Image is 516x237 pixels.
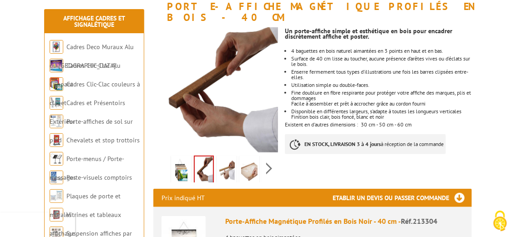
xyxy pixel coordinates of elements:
div: Porte-Affiche Magnétique Profilés en Bois Noir - 40 cm - [225,216,464,227]
span: Réf.213304 [401,217,437,226]
a: Porte-affiches de sol sur pied [50,117,133,144]
p: Finition bois clair, bois foncé, blanc et noir [291,114,472,120]
a: Porte-visuels comptoirs [66,173,132,182]
li: Utilisation simple ou double-faces. [291,82,472,88]
li: 4 baguettes en bois naturel aimantées en 3 points en haut et en bas. [291,48,472,54]
a: Cadres et Présentoirs Extérieur [50,99,125,126]
strong: EN STOCK, LIVRAISON 3 à 4 jours [304,141,381,147]
li: Enserre fermement tous types d’illustrations une fois les barres clipsées entre-elles. [291,69,472,80]
span: Next [265,161,273,176]
p: à réception de la commande [285,134,446,154]
a: Affichage Cadres et Signalétique [63,14,125,29]
img: 213399_porte-affiches_magnetique_bois_clair_2.jpg [218,157,235,186]
h3: Etablir un devis ou passer commande [333,189,472,207]
img: 213399_porte-affiches_magnetique_bois_fonce_3.jpg [241,157,258,186]
img: Plaques de porte et murales [50,189,63,203]
a: Porte-menus / Porte-messages [50,155,124,182]
p: Prix indiqué HT [162,189,205,207]
img: Cookies (fenêtre modale) [489,210,511,232]
li: Surface de 40 cm lisse au toucher, aucune présence d’arêtes vives ou d’éclats sur le bois. [291,56,472,67]
img: 213399_porte-affiches_magnetique_bois_fonce_2.jpg [153,27,278,152]
a: Cadres Deco Muraux Alu ou [GEOGRAPHIC_DATA] [50,43,134,70]
button: Cookies (fenêtre modale) [484,206,516,237]
a: Plaques de porte et murales [50,192,121,219]
a: Cadres Clic-Clac couleurs à clapet [50,80,140,107]
img: 213399_porte-affiches_magnetique_bois_fonce_2.jpg [195,156,213,185]
img: Porte-menus / Porte-messages [50,152,63,166]
div: Existent en d'autres dimensions : 30 cm - 50 cm - 60 cm [285,23,479,163]
img: 213304_profiles_bois_aimantes_40_cm.jpg [173,157,189,186]
p: Disponible en différentes largeurs, s’adapte à toutes les longueurs verticales [291,109,472,114]
strong: Un porte-affiche simple et esthétique en bois pour encadrer discrètement affiche et poster. [285,27,452,40]
a: Cadres Clic-Clac Alu Clippant [50,61,121,88]
a: Chevalets et stop trottoirs [66,136,140,144]
p: Fine doublure en fibre respirante pour protéger votre affiche des marques, plis et dommages [291,90,472,101]
img: Cadres Deco Muraux Alu ou Bois [50,40,63,54]
p: Facile à assembler et prêt à accrocher grâce au cordon fourni [291,101,472,106]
